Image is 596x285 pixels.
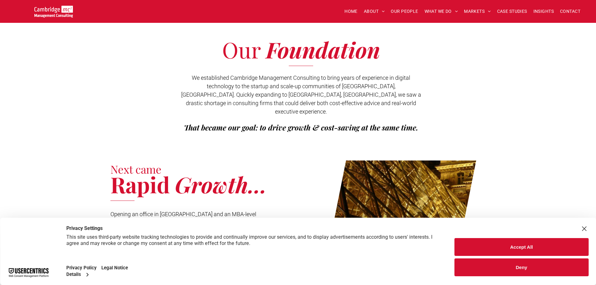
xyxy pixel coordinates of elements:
span: Next came [110,162,161,176]
span: Our [222,35,261,64]
a: CONTACT [557,7,583,16]
span: We established Cambridge Management Consulting to bring years of experience in digital technology... [181,74,421,115]
span: Opening an office in [GEOGRAPHIC_DATA] and an MBA-level leadership programme, huge procurement sa... [110,211,263,243]
span: Foundation [266,35,380,64]
span: Growth... [175,170,267,199]
a: WHAT WE DO [421,7,461,16]
a: MARKETS [461,7,494,16]
a: CASE STUDIES [494,7,530,16]
a: HOME [341,7,361,16]
a: INSIGHTS [530,7,557,16]
a: Your Business Transformed | Cambridge Management Consulting [34,7,73,13]
span: That became our goal: to drive growth & cost-saving at the same time. [184,122,418,132]
a: ABOUT [361,7,388,16]
img: Go to Homepage [34,6,73,18]
a: OUR PEOPLE [388,7,421,16]
span: Rapid [110,170,170,199]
